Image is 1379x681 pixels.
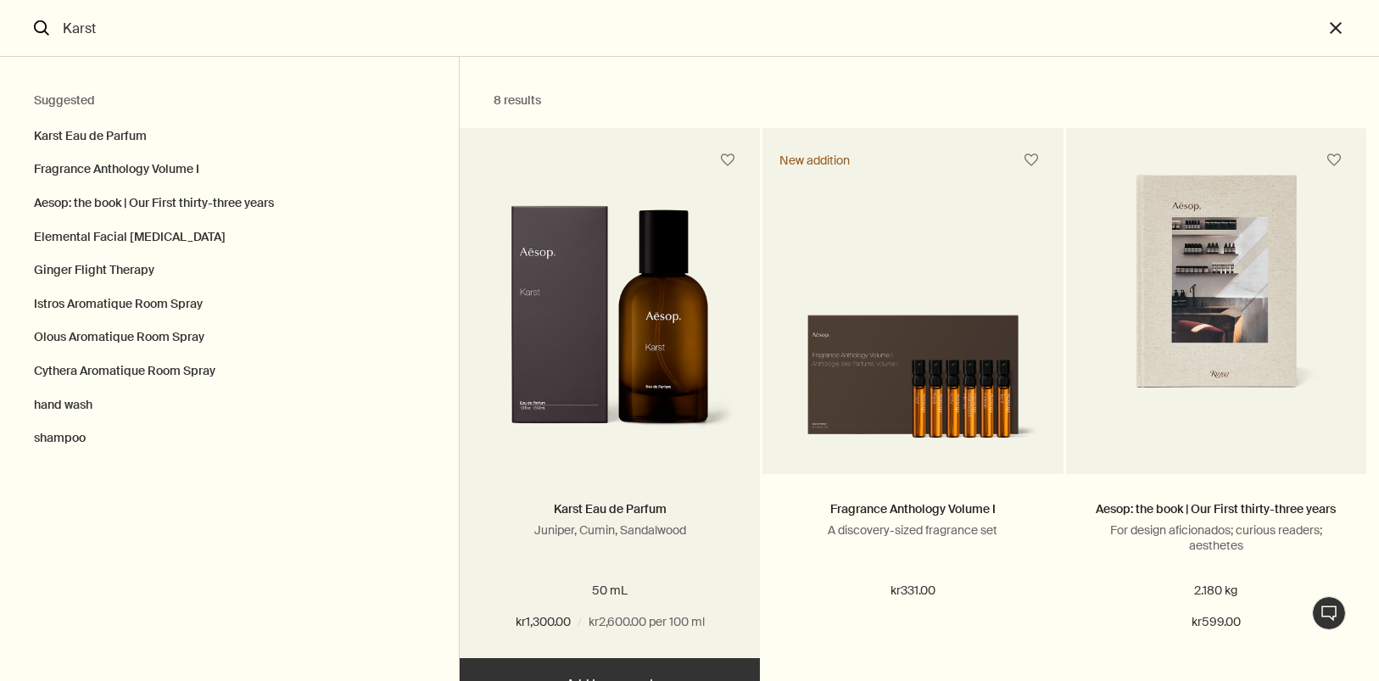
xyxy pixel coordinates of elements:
[830,501,996,516] a: Fragrance Anthology Volume I
[788,297,1037,449] img: Six small vials of fragrance housed in a paper pulp carton with a decorative sleeve.
[788,522,1037,538] p: A discovery-sized fragrance set
[516,612,571,633] span: kr1,300.00
[1096,501,1336,516] a: Aesop: the book | Our First thirty-three years
[1066,174,1366,474] a: Aesop: the book
[554,501,667,516] a: Karst Eau de Parfum
[578,612,582,633] span: /
[890,581,935,601] span: kr331.00
[1097,174,1336,449] img: Aesop: the book
[1319,145,1349,176] button: Save to cabinet
[485,205,734,449] img: Aesop Fragrance Karst Eau de Parfum in amber glass bottle with outer carton.
[1091,522,1341,553] p: For design aficionados; curious readers; aesthetes
[494,91,1104,111] h2: 8 results
[589,612,705,633] span: kr2,600.00 per 100 ml
[1192,612,1241,633] span: kr599.00
[460,174,760,474] a: Aesop Fragrance Karst Eau de Parfum in amber glass bottle with outer carton.
[34,91,425,111] h2: Suggested
[1312,596,1346,630] button: Live Assistance
[762,174,1063,474] a: Six small vials of fragrance housed in a paper pulp carton with a decorative sleeve.
[712,145,743,176] button: Save to cabinet
[779,153,850,168] div: New addition
[1016,145,1047,176] button: Save to cabinet
[485,522,734,538] p: Juniper, Cumin, Sandalwood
